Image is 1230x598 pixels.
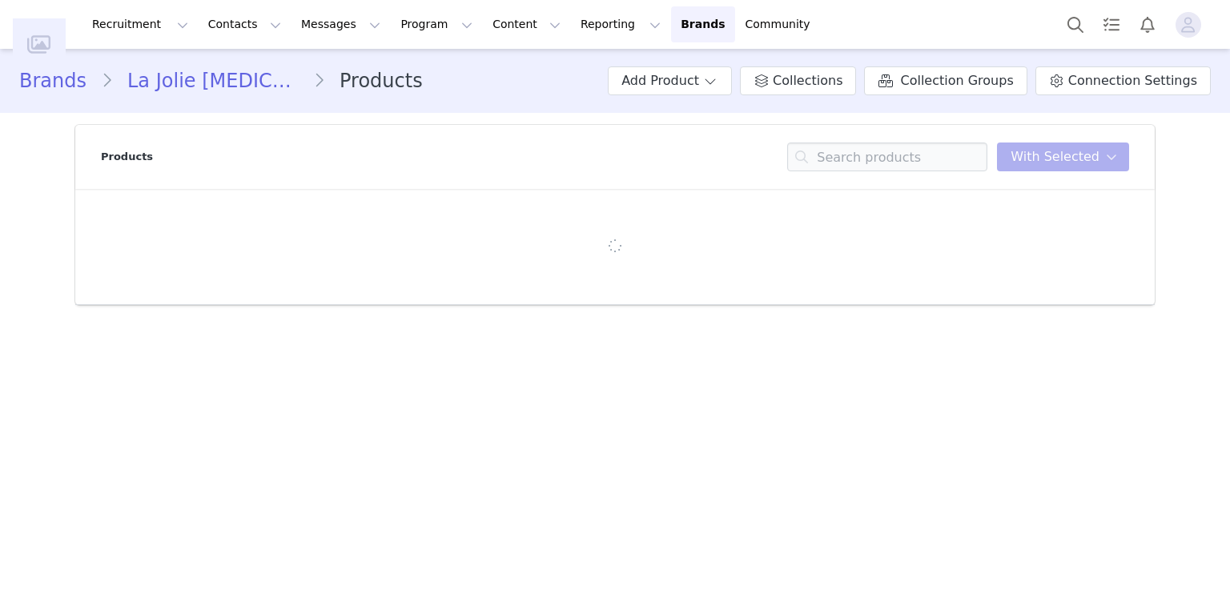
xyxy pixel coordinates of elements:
input: Search products [787,142,987,171]
a: Collection Groups [864,66,1027,95]
p: Products [101,149,153,165]
button: Notifications [1130,6,1165,42]
a: La Jolie [MEDICAL_DATA] [113,66,313,95]
button: Messages [291,6,390,42]
button: Recruitment [82,6,198,42]
a: Brands [671,6,734,42]
button: Add Product [608,66,732,95]
a: Community [736,6,827,42]
a: Tasks [1094,6,1129,42]
button: Reporting [571,6,670,42]
button: Profile [1166,12,1217,38]
a: Connection Settings [1035,66,1211,95]
button: With Selected [997,142,1129,171]
button: Program [391,6,482,42]
span: Connection Settings [1068,71,1197,90]
button: Search [1058,6,1093,42]
a: Brands [19,66,101,95]
div: avatar [1180,12,1196,38]
a: Collections [740,66,856,95]
button: Content [483,6,570,42]
button: Contacts [199,6,291,42]
span: Collection Groups [900,71,1013,90]
span: Collections [773,71,842,90]
span: With Selected [1011,147,1099,167]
